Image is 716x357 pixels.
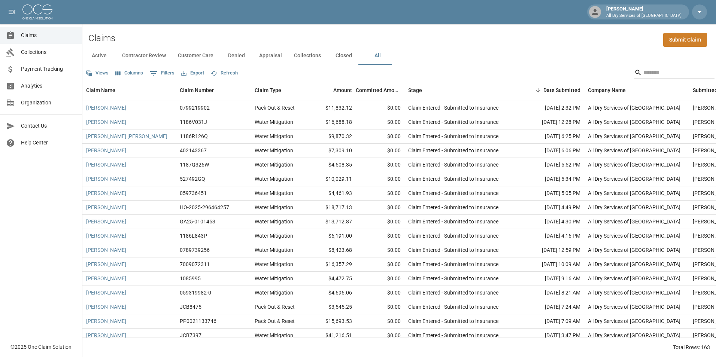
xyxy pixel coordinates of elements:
[21,31,76,39] span: Claims
[88,33,115,44] h2: Claims
[86,260,126,268] a: [PERSON_NAME]
[255,232,293,239] div: Water Mitigation
[82,47,716,65] div: dynamic tabs
[86,317,126,325] a: [PERSON_NAME]
[172,47,219,65] button: Customer Care
[673,344,710,351] div: Total Rows: 163
[255,204,293,211] div: Water Mitigation
[408,218,498,225] div: Claim Entered - Submitted to Insurance
[255,332,293,339] div: Water Mitigation
[408,232,498,239] div: Claim Entered - Submitted to Insurance
[21,99,76,107] span: Organization
[408,161,498,168] div: Claim Entered - Submitted to Insurance
[634,67,715,80] div: Search
[148,67,176,79] button: Show filters
[588,232,680,239] div: All Dry Services of Atlanta
[4,4,19,19] button: open drawer
[180,161,209,168] div: 1187Q326W
[517,201,584,215] div: [DATE] 4:49 PM
[356,272,404,286] div: $0.00
[180,317,216,325] div: PP0021133746
[86,104,126,112] a: [PERSON_NAME]
[588,80,626,101] div: Company Name
[86,332,126,339] a: [PERSON_NAME]
[86,80,115,101] div: Claim Name
[356,314,404,329] div: $0.00
[307,286,356,300] div: $4,696.06
[86,161,126,168] a: [PERSON_NAME]
[517,186,584,201] div: [DATE] 5:05 PM
[21,48,76,56] span: Collections
[86,246,126,254] a: [PERSON_NAME]
[356,229,404,243] div: $0.00
[408,332,498,339] div: Claim Entered - Submitted to Insurance
[21,82,76,90] span: Analytics
[517,172,584,186] div: [DATE] 5:34 PM
[517,101,584,115] div: [DATE] 2:32 PM
[408,132,498,140] div: Claim Entered - Submitted to Insurance
[307,158,356,172] div: $4,508.35
[82,47,116,65] button: Active
[517,314,584,329] div: [DATE] 7:09 AM
[180,332,201,339] div: JCB7397
[588,246,680,254] div: All Dry Services of Atlanta
[255,104,295,112] div: Pack Out & Reset
[517,257,584,272] div: [DATE] 10:09 AM
[663,33,707,47] a: Submit Claim
[86,218,126,225] a: [PERSON_NAME]
[356,144,404,158] div: $0.00
[356,80,401,101] div: Committed Amount
[82,80,176,101] div: Claim Name
[408,118,498,126] div: Claim Entered - Submitted to Insurance
[404,80,517,101] div: Stage
[356,129,404,144] div: $0.00
[84,67,110,79] button: Views
[86,147,126,154] a: [PERSON_NAME]
[255,246,293,254] div: Water Mitigation
[255,260,293,268] div: Water Mitigation
[517,144,584,158] div: [DATE] 6:06 PM
[255,303,295,311] div: Pack Out & Reset
[356,115,404,129] div: $0.00
[517,129,584,144] div: [DATE] 6:25 PM
[517,115,584,129] div: [DATE] 12:28 PM
[356,300,404,314] div: $0.00
[176,80,251,101] div: Claim Number
[113,67,145,79] button: Select columns
[307,186,356,201] div: $4,461.93
[307,300,356,314] div: $3,545.25
[307,314,356,329] div: $15,693.53
[255,317,295,325] div: Pack Out & Reset
[517,229,584,243] div: [DATE] 4:16 PM
[288,47,327,65] button: Collections
[219,47,253,65] button: Denied
[408,260,498,268] div: Claim Entered - Submitted to Insurance
[517,300,584,314] div: [DATE] 7:24 AM
[606,13,682,19] p: All Dry Services of [GEOGRAPHIC_DATA]
[251,80,307,101] div: Claim Type
[86,204,126,211] a: [PERSON_NAME]
[86,275,126,282] a: [PERSON_NAME]
[180,303,201,311] div: JCB8475
[86,232,126,239] a: [PERSON_NAME]
[307,243,356,257] div: $8,423.68
[361,47,394,65] button: All
[588,218,680,225] div: All Dry Services of Atlanta
[307,272,356,286] div: $4,472.75
[517,243,584,257] div: [DATE] 12:59 PM
[408,289,498,296] div: Claim Entered - Submitted to Insurance
[356,201,404,215] div: $0.00
[588,104,680,112] div: All Dry Services of Atlanta
[180,118,207,126] div: 1186V031J
[255,80,281,101] div: Claim Type
[584,80,689,101] div: Company Name
[307,80,356,101] div: Amount
[408,317,498,325] div: Claim Entered - Submitted to Insurance
[21,65,76,73] span: Payment Tracking
[356,158,404,172] div: $0.00
[408,204,498,211] div: Claim Entered - Submitted to Insurance
[356,243,404,257] div: $0.00
[307,329,356,343] div: $41,216.51
[180,289,211,296] div: 059319982-0
[180,147,207,154] div: 402143367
